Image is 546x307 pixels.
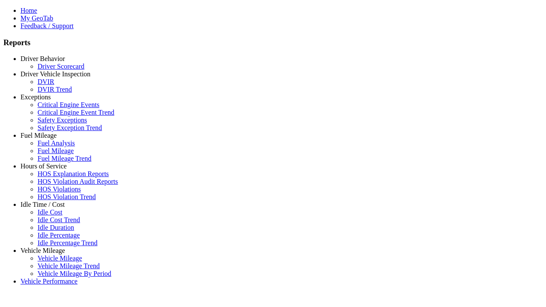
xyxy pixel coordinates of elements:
a: Hours of Service [20,162,67,170]
a: Vehicle Mileage By Period [38,270,111,277]
a: Driver Scorecard [38,63,84,70]
a: HOS Explanation Reports [38,170,109,177]
a: Fuel Mileage [38,147,74,154]
a: Fuel Analysis [38,139,75,147]
a: HOS Violations [38,185,81,193]
a: HOS Violation Trend [38,193,96,200]
a: My GeoTab [20,14,53,22]
a: DVIR Trend [38,86,72,93]
a: Feedback / Support [20,22,73,29]
a: Critical Engine Event Trend [38,109,114,116]
a: Idle Time / Cost [20,201,65,208]
a: Idle Percentage [38,232,80,239]
a: DVIR [38,78,54,85]
a: Idle Duration [38,224,74,231]
a: Fuel Mileage [20,132,57,139]
a: Vehicle Performance [20,278,78,285]
a: Safety Exception Trend [38,124,102,131]
a: Idle Cost [38,209,62,216]
a: Idle Percentage Trend [38,239,97,246]
h3: Reports [3,38,543,47]
a: Vehicle Mileage [38,255,82,262]
a: Driver Vehicle Inspection [20,70,90,78]
a: Exceptions [20,93,51,101]
a: Fuel Mileage Trend [38,155,91,162]
a: Safety Exceptions [38,116,87,124]
a: Home [20,7,37,14]
a: Critical Engine Events [38,101,99,108]
a: Vehicle Mileage Trend [38,262,100,269]
a: Idle Cost Trend [38,216,80,223]
a: HOS Violation Audit Reports [38,178,118,185]
a: Driver Behavior [20,55,65,62]
a: Vehicle Mileage [20,247,65,254]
